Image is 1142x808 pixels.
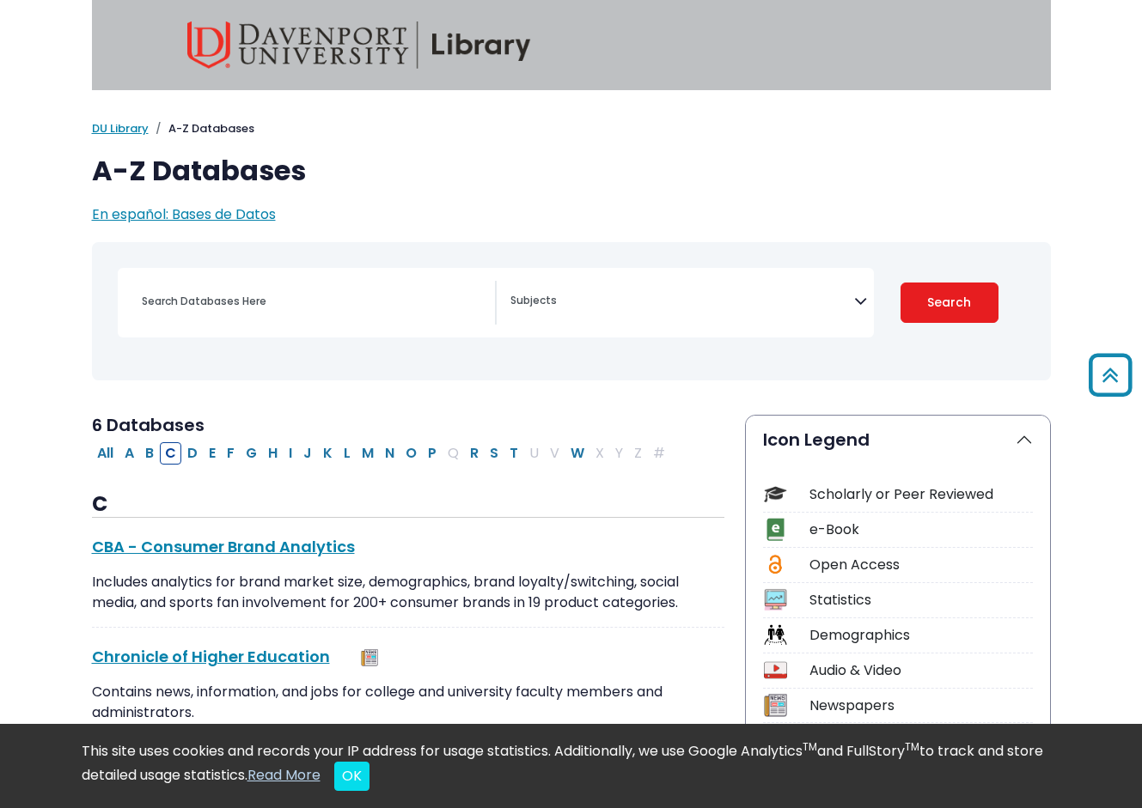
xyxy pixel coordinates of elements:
[809,519,1033,540] div: e-Book
[809,625,1033,646] div: Demographics
[764,588,787,611] img: Icon Statistics
[92,155,1051,187] h1: A-Z Databases
[357,442,379,465] button: Filter Results M
[764,483,787,506] img: Icon Scholarly or Peer Reviewed
[241,442,262,465] button: Filter Results G
[465,442,484,465] button: Filter Results R
[361,649,378,666] img: Newspapers
[565,442,589,465] button: Filter Results W
[764,623,787,647] img: Icon Demographics
[423,442,442,465] button: Filter Results P
[82,741,1061,791] div: This site uses cookies and records your IP address for usage statistics. Additionally, we use Goo...
[204,442,221,465] button: Filter Results E
[764,518,787,541] img: Icon e-Book
[131,289,495,313] input: Search database by title or keyword
[119,442,139,465] button: Filter Results A
[92,536,355,557] a: CBA - Consumer Brand Analytics
[92,120,149,137] a: DU Library
[247,765,321,785] a: Read More
[809,555,1033,575] div: Open Access
[298,442,317,465] button: Filter Results J
[318,442,338,465] button: Filter Results K
[92,572,724,613] p: Includes analytics for brand market size, demographics, brand loyalty/switching, social media, an...
[339,442,356,465] button: Filter Results L
[182,442,203,465] button: Filter Results D
[149,120,254,137] li: A-Z Databases
[809,590,1033,611] div: Statistics
[901,282,998,323] button: Submit for Search Results
[765,553,786,576] img: Icon Open Access
[803,739,817,754] sup: TM
[92,204,276,224] a: En español: Bases de Datos
[485,442,504,465] button: Filter Results S
[92,242,1051,380] nav: Search filters
[160,442,181,465] button: Filter Results C
[92,442,672,462] div: Alpha-list to filter by first letter of database name
[92,646,330,667] a: Chronicle of Higher Education
[809,484,1033,505] div: Scholarly or Peer Reviewed
[222,442,240,465] button: Filter Results F
[764,659,787,682] img: Icon Audio & Video
[504,442,523,465] button: Filter Results T
[92,413,205,437] span: 6 Databases
[92,492,724,518] h3: C
[92,442,119,465] button: All
[334,762,369,791] button: Close
[92,120,1051,137] nav: breadcrumb
[809,660,1033,681] div: Audio & Video
[187,21,531,69] img: Davenport University Library
[809,696,1033,716] div: Newspapers
[1083,361,1138,389] a: Back to Top
[140,442,159,465] button: Filter Results B
[764,694,787,717] img: Icon Newspapers
[263,442,283,465] button: Filter Results H
[380,442,400,465] button: Filter Results N
[284,442,297,465] button: Filter Results I
[746,416,1050,464] button: Icon Legend
[400,442,422,465] button: Filter Results O
[510,295,854,309] textarea: Search
[905,739,919,754] sup: TM
[92,682,724,723] p: Contains news, information, and jobs for college and university faculty members and administrators.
